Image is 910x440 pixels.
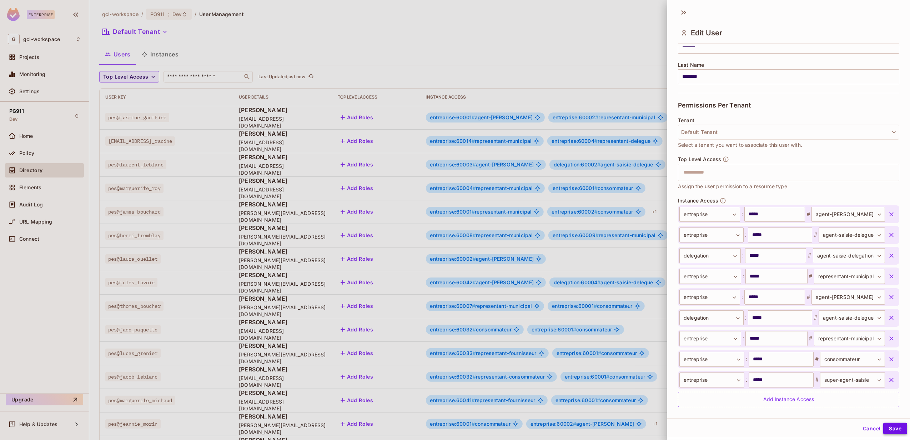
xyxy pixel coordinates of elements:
div: agent-saisie-delegue [819,227,885,242]
span: # [806,251,813,260]
div: agent-[PERSON_NAME] [811,290,885,305]
div: entreprise [679,227,744,242]
div: delegation [679,248,741,263]
span: : [744,376,749,384]
span: Edit User [691,29,722,37]
span: # [812,231,819,239]
span: : [744,231,748,239]
span: Tenant [678,117,694,123]
div: agent-saisie-delegation [813,248,885,263]
span: Instance Access [678,198,718,204]
div: entreprise [679,269,741,284]
button: Cancel [860,423,883,434]
span: Top Level Access [678,156,721,162]
span: # [812,314,819,322]
span: # [805,293,811,301]
span: # [808,334,814,343]
div: entreprise [679,207,740,222]
span: # [814,355,820,364]
span: : [741,251,745,260]
span: : [741,334,745,343]
div: agent-[PERSON_NAME] [811,207,885,222]
span: : [741,272,745,281]
span: : [740,293,744,301]
div: entreprise [679,372,744,387]
span: # [805,210,811,219]
button: Default Tenant [678,125,899,140]
span: Last Name [678,62,704,68]
div: Add Instance Access [678,392,899,407]
div: entreprise [679,290,740,305]
div: agent-saisie-delegue [819,310,885,325]
span: : [744,355,749,364]
div: representant-municipal [814,269,885,284]
span: Assign the user permission to a resource type [678,182,787,190]
span: : [744,314,748,322]
div: super-agent-saisie [820,372,885,387]
button: Save [883,423,907,434]
span: # [808,272,814,281]
span: : [740,210,744,219]
div: representant-municipal [814,331,885,346]
span: Permissions Per Tenant [678,102,751,109]
span: Select a tenant you want to associate this user with. [678,141,802,149]
button: Open [895,171,897,173]
div: entreprise [679,352,744,367]
div: entreprise [679,331,741,346]
div: delegation [679,310,744,325]
div: consommateur [820,352,885,367]
span: # [814,376,820,384]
